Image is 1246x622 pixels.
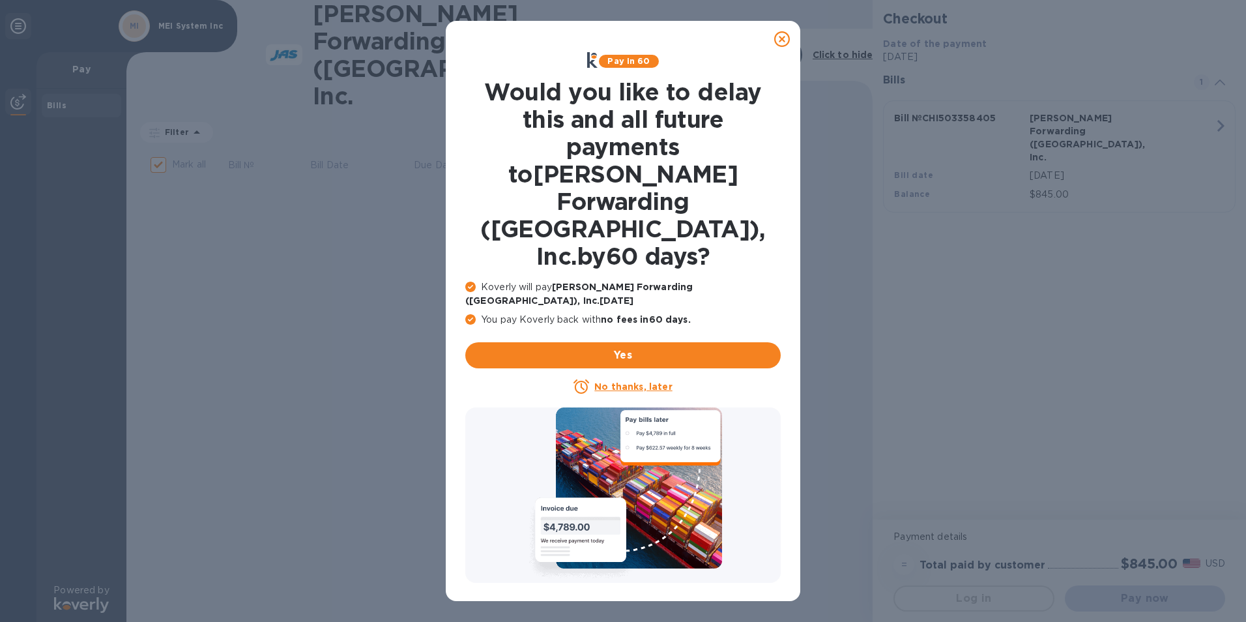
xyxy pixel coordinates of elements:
b: Pay in 60 [607,56,650,66]
span: Yes [476,348,770,363]
p: Koverly will pay [465,280,781,308]
b: no fees in 60 days . [601,314,690,325]
button: Yes [465,342,781,368]
u: No thanks, later [594,381,672,392]
p: You pay Koverly back with [465,313,781,327]
h1: Would you like to delay this and all future payments to [PERSON_NAME] Forwarding ([GEOGRAPHIC_DAT... [465,78,781,270]
b: [PERSON_NAME] Forwarding ([GEOGRAPHIC_DATA]), Inc. [DATE] [465,282,693,306]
